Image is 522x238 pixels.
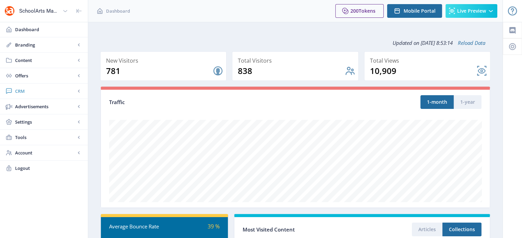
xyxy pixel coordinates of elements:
span: Dashboard [106,8,130,14]
div: Average Bounce Rate [109,223,164,230]
span: Mobile Portal [404,8,436,14]
span: CRM [15,88,76,95]
div: New Visitors [106,56,223,65]
a: Reload Data [453,39,485,46]
span: Account [15,149,76,156]
div: 838 [238,65,344,76]
span: Branding [15,41,76,48]
button: Mobile Portal [387,4,442,18]
div: SchoolArts Magazine [19,3,60,18]
img: properties.app_icon.png [4,5,15,16]
button: Live Preview [445,4,497,18]
span: Tools [15,134,76,141]
button: Collections [442,223,482,236]
span: Offers [15,72,76,79]
div: 781 [106,65,212,76]
span: Tokens [359,8,375,14]
div: Traffic [109,98,295,106]
div: 10,909 [370,65,476,76]
span: Live Preview [457,8,486,14]
div: Updated on [DATE] 8:53:14 [100,34,490,51]
div: Total Views [370,56,487,65]
span: Advertisements [15,103,76,110]
button: 1-year [454,95,482,109]
div: Most Visited Content [243,224,362,235]
button: Articles [412,223,442,236]
div: Total Visitors [238,56,355,65]
button: 200Tokens [335,4,384,18]
span: Content [15,57,76,64]
span: Logout [15,165,82,172]
span: 39 % [208,223,220,230]
span: Settings [15,118,76,125]
button: 1-month [420,95,454,109]
span: Dashboard [15,26,82,33]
